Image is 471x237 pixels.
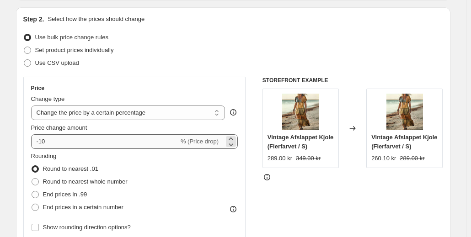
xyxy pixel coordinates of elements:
[268,154,292,163] div: 289.00 kr
[296,154,321,163] strike: 349.00 kr
[43,204,123,211] span: End prices in a certain number
[31,95,65,102] span: Change type
[35,34,108,41] span: Use bulk price change rules
[371,134,437,150] span: Vintage Afslappet Kjole (Flerfarvet / S)
[35,47,114,53] span: Set product prices individually
[43,178,128,185] span: Round to nearest whole number
[31,124,87,131] span: Price change amount
[31,84,44,92] h3: Price
[43,224,131,231] span: Show rounding direction options?
[43,165,98,172] span: Round to nearest .01
[400,154,424,163] strike: 289.00 kr
[43,191,87,198] span: End prices in .99
[371,154,396,163] div: 260.10 kr
[35,59,79,66] span: Use CSV upload
[23,15,44,24] h2: Step 2.
[181,138,219,145] span: % (Price drop)
[386,94,423,130] img: 7d9c0c78-717a-4fdf-561e-b6fcb584dc74_80x.jpg
[48,15,145,24] p: Select how the prices should change
[229,108,238,117] div: help
[31,153,57,159] span: Rounding
[282,94,319,130] img: 7d9c0c78-717a-4fdf-561e-b6fcb584dc74_80x.jpg
[268,134,333,150] span: Vintage Afslappet Kjole (Flerfarvet / S)
[262,77,443,84] h6: STOREFRONT EXAMPLE
[31,134,179,149] input: -15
